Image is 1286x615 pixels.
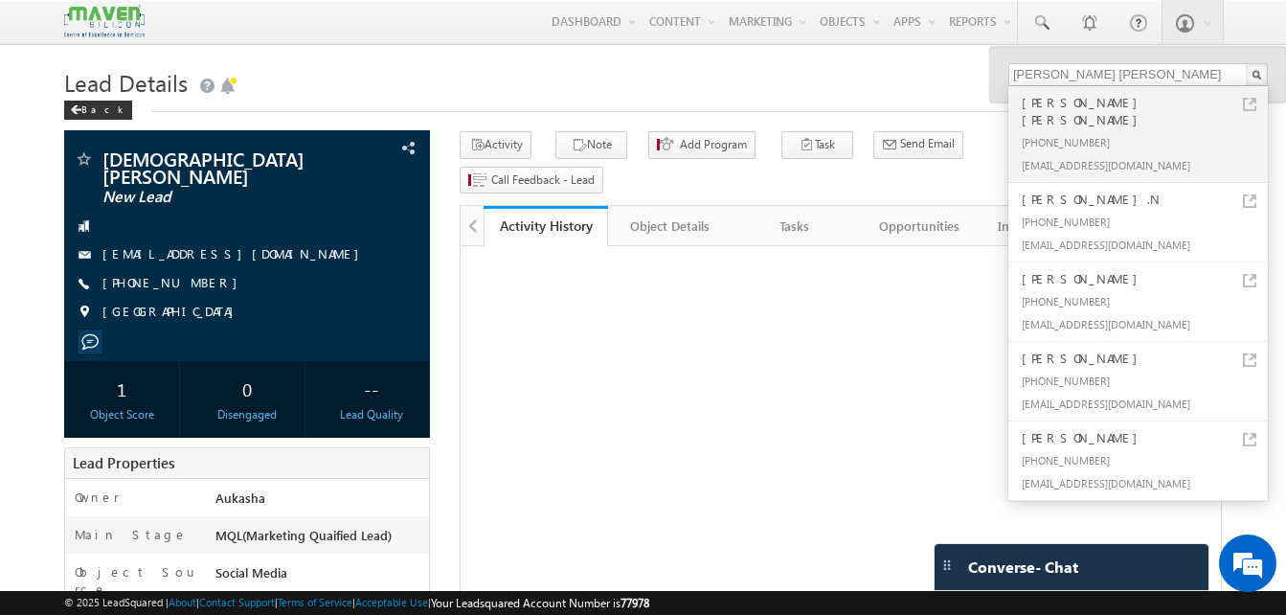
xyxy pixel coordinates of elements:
[1018,233,1275,256] div: [EMAIL_ADDRESS][DOMAIN_NAME]
[102,303,243,322] span: [GEOGRAPHIC_DATA]
[608,206,733,246] a: Object Details
[460,167,603,194] button: Call Feedback - Lead
[460,131,531,159] button: Activity
[1018,189,1275,210] div: [PERSON_NAME].N
[1018,392,1275,415] div: [EMAIL_ADDRESS][DOMAIN_NAME]
[215,490,265,506] span: Aukasha
[169,596,196,608] a: About
[1018,289,1275,312] div: [PHONE_NUMBER]
[102,245,369,262] a: [EMAIL_ADDRESS][DOMAIN_NAME]
[733,206,858,246] a: Tasks
[64,594,649,612] span: © 2025 LeadSquared | | | | |
[648,131,756,159] button: Add Program
[69,371,174,406] div: 1
[1018,268,1275,289] div: [PERSON_NAME]
[623,215,715,238] div: Object Details
[1018,471,1275,494] div: [EMAIL_ADDRESS][DOMAIN_NAME]
[939,558,955,573] img: carter-drag
[64,5,145,38] img: Custom Logo
[1018,92,1275,130] div: [PERSON_NAME] [PERSON_NAME]
[1018,448,1275,471] div: [PHONE_NUMBER]
[1018,312,1275,335] div: [EMAIL_ADDRESS][DOMAIN_NAME]
[873,131,963,159] button: Send Email
[982,206,1107,246] a: Interview Status
[355,596,428,608] a: Acceptable Use
[900,135,955,152] span: Send Email
[620,596,649,610] span: 77978
[1018,210,1275,233] div: [PHONE_NUMBER]
[749,215,841,238] div: Tasks
[211,563,429,590] div: Social Media
[680,136,747,153] span: Add Program
[64,67,188,98] span: Lead Details
[484,206,608,246] a: Activity History
[555,131,627,159] button: Note
[1018,130,1275,153] div: [PHONE_NUMBER]
[998,215,1090,238] div: Interview Status
[69,406,174,423] div: Object Score
[1018,153,1275,176] div: [EMAIL_ADDRESS][DOMAIN_NAME]
[194,406,300,423] div: Disengaged
[858,206,982,246] a: Opportunities
[75,489,120,506] label: Owner
[1008,63,1268,86] input: Search Objects
[194,371,300,406] div: 0
[102,188,327,207] span: New Lead
[1018,369,1275,392] div: [PHONE_NUMBER]
[75,563,197,598] label: Object Source
[491,171,595,189] span: Call Feedback - Lead
[1018,427,1275,448] div: [PERSON_NAME]
[75,526,188,543] label: Main Stage
[278,596,352,608] a: Terms of Service
[319,371,424,406] div: --
[968,558,1078,576] span: Converse - Chat
[64,100,142,116] a: Back
[64,101,132,120] div: Back
[102,149,327,184] span: [DEMOGRAPHIC_DATA][PERSON_NAME]
[211,526,429,553] div: MQL(Marketing Quaified Lead)
[199,596,275,608] a: Contact Support
[498,216,594,235] div: Activity History
[1018,348,1275,369] div: [PERSON_NAME]
[431,596,649,610] span: Your Leadsquared Account Number is
[319,406,424,423] div: Lead Quality
[781,131,853,159] button: Task
[73,453,174,472] span: Lead Properties
[102,274,247,293] span: [PHONE_NUMBER]
[873,215,965,238] div: Opportunities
